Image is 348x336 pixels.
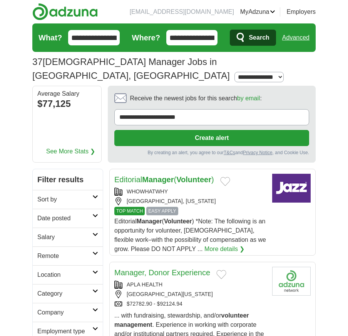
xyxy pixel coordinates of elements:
a: by email [237,95,260,101]
h2: Filter results [33,169,103,190]
a: Manager, Donor Experience [114,268,210,277]
img: Company logo [272,267,311,296]
h2: Remote [37,251,92,261]
h2: Sort by [37,195,92,204]
button: Search [230,30,276,46]
a: MyAdzuna [240,7,276,17]
span: Search [249,30,269,45]
a: Location [33,265,103,284]
a: Remote [33,246,103,265]
strong: Volunteer [164,218,192,225]
span: Receive the newest jobs for this search : [130,94,261,103]
span: Editorial ( ) *Note: The following is an opportunity for volunteer, [DEMOGRAPHIC_DATA], flexible ... [114,218,266,252]
a: Privacy Notice [243,150,273,155]
img: Adzuna logo [32,3,98,20]
div: APLA HEALTH [114,281,266,289]
strong: Manager [137,218,162,225]
div: $72782.90 - $92124.94 [114,300,266,308]
button: Add to favorite jobs [216,270,226,279]
a: Sort by [33,190,103,209]
h2: Employment type [37,327,92,336]
div: $77,125 [37,97,97,111]
a: Category [33,284,103,303]
img: Company logo [272,174,311,203]
strong: Volunteer [176,175,211,184]
div: WHOWHATWHY [114,188,266,196]
label: Where? [132,32,160,43]
div: [GEOGRAPHIC_DATA], [US_STATE] [114,197,266,205]
a: Advanced [282,30,310,45]
h2: Salary [37,233,92,242]
span: EASY APPLY [146,207,178,215]
div: Average Salary [37,91,97,97]
h1: [DEMOGRAPHIC_DATA] Manager Jobs in [GEOGRAPHIC_DATA], [GEOGRAPHIC_DATA] [32,57,230,81]
h2: Category [37,289,92,298]
strong: volunteer [221,312,249,319]
div: [GEOGRAPHIC_DATA][US_STATE] [114,290,266,298]
h2: Date posted [37,214,92,223]
strong: Manager [142,175,174,184]
span: TOP MATCH [114,207,145,215]
a: EditorialManager(Volunteer) [114,175,214,184]
a: Date posted [33,209,103,228]
a: Salary [33,228,103,246]
a: Employers [286,7,316,17]
div: By creating an alert, you agree to our and , and Cookie Use. [114,149,309,156]
a: More details ❯ [204,245,245,254]
li: [EMAIL_ADDRESS][DOMAIN_NAME] [130,7,234,17]
a: See More Stats ❯ [46,147,95,156]
label: What? [38,32,62,43]
strong: management [114,321,152,328]
button: Add to favorite jobs [220,177,230,186]
h2: Location [37,270,92,279]
button: Create alert [114,130,309,146]
h2: Company [37,308,92,317]
a: T&Cs [224,150,235,155]
span: 37 [32,55,43,69]
a: Company [33,303,103,322]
